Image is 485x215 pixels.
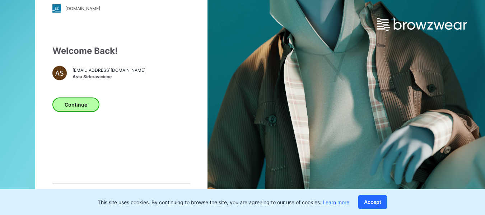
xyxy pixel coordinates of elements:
[358,195,387,209] button: Accept
[52,4,190,13] a: [DOMAIN_NAME]
[377,18,467,31] img: browzwear-logo.e42bd6dac1945053ebaf764b6aa21510.svg
[98,198,349,206] p: This site uses cookies. By continuing to browse the site, you are agreeing to our use of cookies.
[52,4,61,13] img: stylezone-logo.562084cfcfab977791bfbf7441f1a819.svg
[73,74,145,80] span: Asta Sideraviciene
[52,97,99,112] button: Continue
[65,6,100,11] div: [DOMAIN_NAME]
[52,44,190,57] div: Welcome Back!
[73,67,145,74] span: [EMAIL_ADDRESS][DOMAIN_NAME]
[323,199,349,205] a: Learn more
[52,66,67,80] div: AS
